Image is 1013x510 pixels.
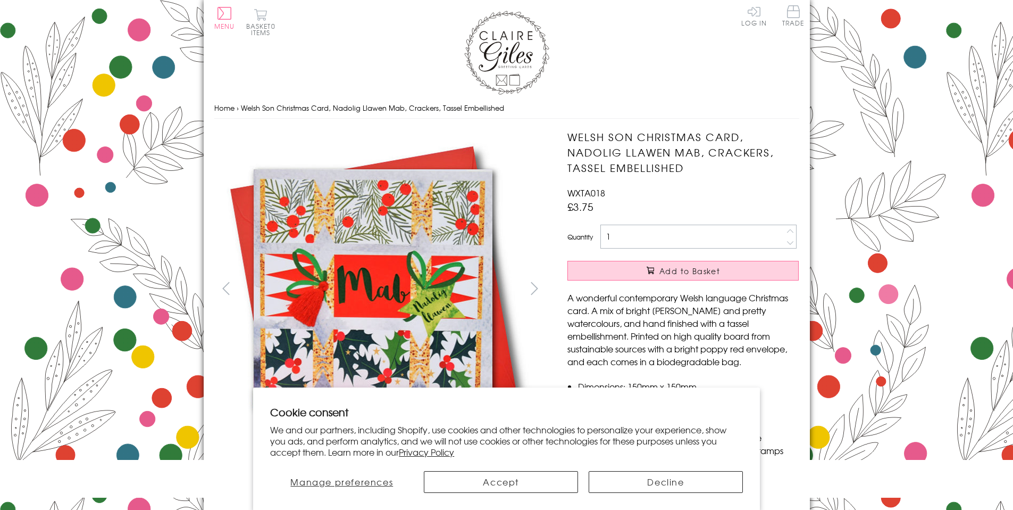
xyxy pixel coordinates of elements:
[214,21,235,31] span: Menu
[246,9,275,36] button: Basket0 items
[782,5,805,28] a: Trade
[399,446,454,458] a: Privacy Policy
[659,266,720,276] span: Add to Basket
[567,129,799,175] h1: Welsh Son Christmas Card, Nadolig Llawen Mab, Crackers, Tassel Embellished
[589,471,743,493] button: Decline
[270,471,413,493] button: Manage preferences
[214,276,238,300] button: prev
[270,424,743,457] p: We and our partners, including Shopify, use cookies and other technologies to personalize your ex...
[567,291,799,368] p: A wonderful contemporary Welsh language Christmas card. A mix of bright [PERSON_NAME] and pretty ...
[578,380,799,393] li: Dimensions: 150mm x 150mm
[424,471,578,493] button: Accept
[464,11,549,95] img: Claire Giles Greetings Cards
[251,21,275,37] span: 0 items
[214,7,235,29] button: Menu
[782,5,805,26] span: Trade
[237,103,239,113] span: ›
[522,276,546,300] button: next
[214,129,533,448] img: Welsh Son Christmas Card, Nadolig Llawen Mab, Crackers, Tassel Embellished
[546,129,865,449] img: Welsh Son Christmas Card, Nadolig Llawen Mab, Crackers, Tassel Embellished
[214,103,235,113] a: Home
[241,103,504,113] span: Welsh Son Christmas Card, Nadolig Llawen Mab, Crackers, Tassel Embellished
[214,97,799,119] nav: breadcrumbs
[290,475,393,488] span: Manage preferences
[567,232,593,242] label: Quantity
[567,186,605,199] span: WXTA018
[567,261,799,281] button: Add to Basket
[741,5,767,26] a: Log In
[270,405,743,419] h2: Cookie consent
[567,199,593,214] span: £3.75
